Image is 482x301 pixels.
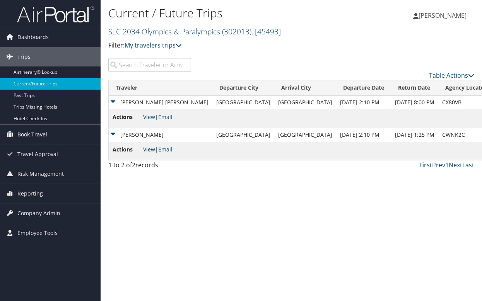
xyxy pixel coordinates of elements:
span: Travel Approval [17,145,58,164]
td: [GEOGRAPHIC_DATA] [274,128,336,142]
th: Return Date: activate to sort column ascending [391,80,438,95]
span: Employee Tools [17,223,58,243]
a: [PERSON_NAME] [413,4,474,27]
th: Traveler: activate to sort column ascending [109,80,212,95]
span: Company Admin [17,204,60,223]
p: Filter: [108,41,352,51]
td: [PERSON_NAME] [PERSON_NAME] [109,95,212,109]
a: First [419,161,432,169]
span: Actions [113,145,142,154]
span: , [ 45493 ] [251,26,281,37]
th: Departure City: activate to sort column ascending [212,80,274,95]
span: Trips [17,47,31,66]
td: [DATE] 2:10 PM [336,128,391,142]
a: Next [449,161,462,169]
a: Last [462,161,474,169]
a: My travelers trips [125,41,182,49]
a: Prev [432,161,445,169]
a: SLC 2034 Olympics & Paralympics [108,26,281,37]
a: 1 [445,161,449,169]
a: View [143,113,155,121]
td: [PERSON_NAME] [109,128,212,142]
td: [DATE] 1:25 PM [391,128,438,142]
div: 1 to 2 of records [108,160,191,173]
a: Email [158,113,173,121]
span: Risk Management [17,164,64,184]
input: Search Traveler or Arrival City [108,58,191,72]
span: 2 [132,161,135,169]
td: [DATE] 8:00 PM [391,95,438,109]
span: | [143,113,173,121]
td: [GEOGRAPHIC_DATA] [212,128,274,142]
a: Email [158,146,173,153]
img: airportal-logo.png [17,5,94,23]
h1: Current / Future Trips [108,5,352,21]
a: View [143,146,155,153]
span: Dashboards [17,27,49,47]
td: [DATE] 2:10 PM [336,95,391,109]
th: Arrival City: activate to sort column ascending [274,80,336,95]
span: Reporting [17,184,43,203]
td: [GEOGRAPHIC_DATA] [274,95,336,109]
span: ( 302013 ) [222,26,251,37]
a: Table Actions [429,71,474,80]
span: | [143,146,173,153]
td: [GEOGRAPHIC_DATA] [212,95,274,109]
span: Actions [113,113,142,121]
span: [PERSON_NAME] [419,11,467,20]
span: Book Travel [17,125,47,144]
th: Departure Date: activate to sort column descending [336,80,391,95]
